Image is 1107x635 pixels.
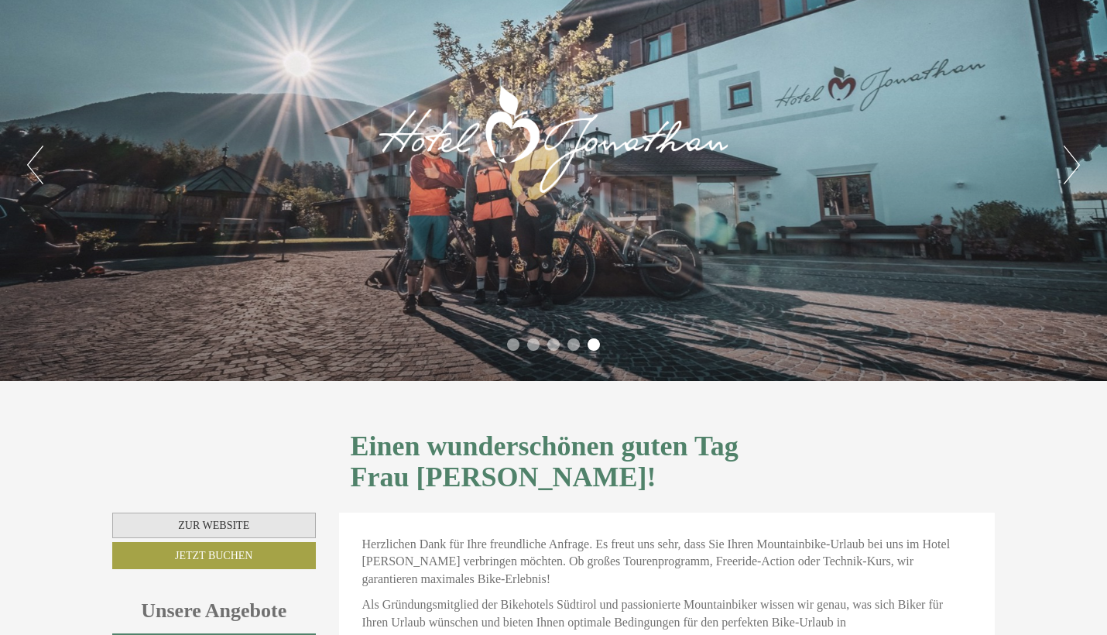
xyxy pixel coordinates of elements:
a: Jetzt buchen [112,542,316,569]
button: Previous [27,146,43,184]
h1: Einen wunderschönen guten Tag Frau [PERSON_NAME]! [351,431,984,493]
button: Next [1064,146,1080,184]
a: Zur Website [112,513,316,539]
p: Herzlichen Dank für Ihre freundliche Anfrage. Es freut uns sehr, dass Sie Ihren Mountainbike-Urla... [362,536,972,589]
div: Unsere Angebote [112,596,316,625]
